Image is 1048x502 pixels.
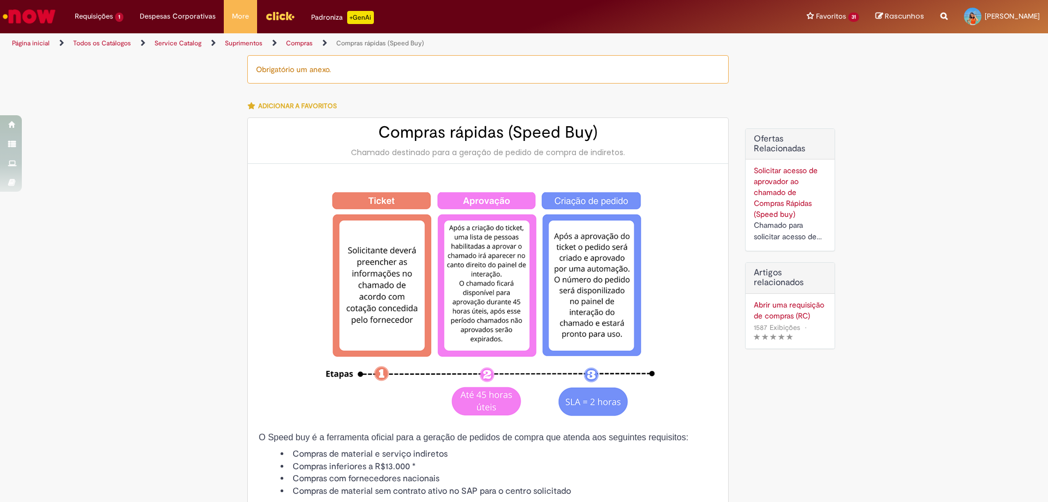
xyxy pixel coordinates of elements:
button: Adicionar a Favoritos [247,95,343,117]
h3: Artigos relacionados [754,268,826,287]
li: Compras inferiores a R$13.000 * [281,460,717,473]
li: Compras com fornecedores nacionais [281,473,717,485]
p: +GenAi [347,11,374,24]
span: [PERSON_NAME] [985,11,1040,21]
span: Rascunhos [885,11,924,21]
div: Padroniza [311,11,374,24]
a: Abrir uma requisição de compras (RC) [754,299,826,321]
span: Adicionar a Favoritos [258,102,337,110]
img: click_logo_yellow_360x200.png [265,8,295,24]
a: Todos os Catálogos [73,39,131,48]
span: 1 [115,13,123,22]
h2: Compras rápidas (Speed Buy) [259,123,717,141]
a: Service Catalog [154,39,201,48]
img: ServiceNow [1,5,57,27]
a: Compras [286,39,313,48]
ul: Trilhas de página [8,33,690,54]
a: Página inicial [12,39,50,48]
span: Despesas Corporativas [140,11,216,22]
span: 1587 Exibições [754,323,800,332]
span: O Speed buy é a ferramenta oficial para a geração de pedidos de compra que atenda aos seguintes r... [259,433,688,442]
span: Requisições [75,11,113,22]
span: 31 [848,13,859,22]
li: Compras de material e serviço indiretos [281,448,717,460]
a: Compras rápidas (Speed Buy) [336,39,424,48]
a: Rascunhos [876,11,924,22]
div: Obrigatório um anexo. [247,55,729,84]
li: Compras de material sem contrato ativo no SAP para o centro solicitado [281,485,717,498]
a: Suprimentos [225,39,263,48]
span: Favoritos [816,11,846,22]
div: Ofertas Relacionadas [745,128,835,251]
div: Chamado para solicitar acesso de aprovador ao ticket de Speed buy [754,220,826,243]
span: More [232,11,249,22]
a: Solicitar acesso de aprovador ao chamado de Compras Rápidas (Speed buy) [754,166,818,219]
h2: Ofertas Relacionadas [754,134,826,153]
div: Chamado destinado para a geração de pedido de compra de indiretos. [259,147,717,158]
span: • [802,320,809,335]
